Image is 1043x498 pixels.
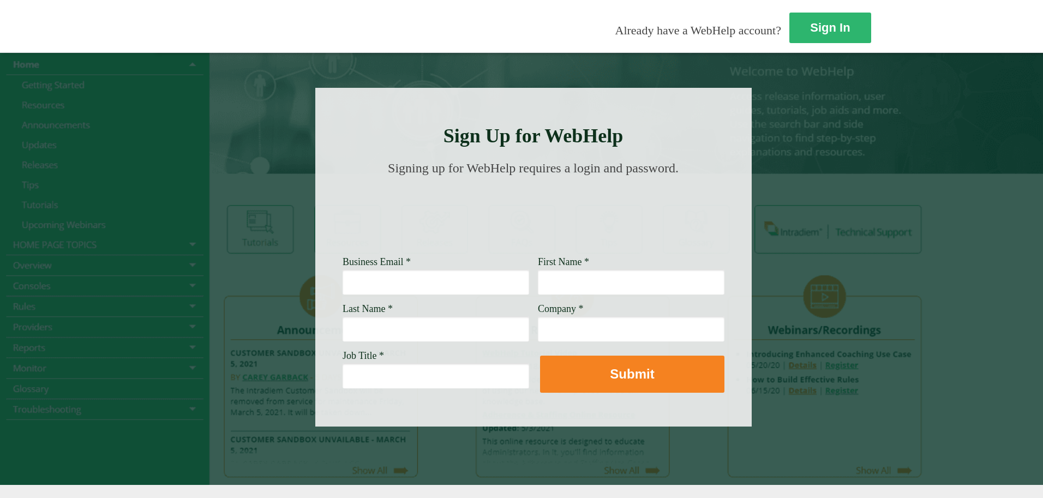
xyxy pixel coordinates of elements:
[388,161,679,175] span: Signing up for WebHelp requires a login and password.
[343,303,393,314] span: Last Name *
[538,256,589,267] span: First Name *
[615,23,781,37] span: Already have a WebHelp account?
[789,13,871,43] a: Sign In
[538,303,584,314] span: Company *
[349,187,718,241] img: Need Credentials? Sign up below. Have Credentials? Use the sign-in button.
[540,356,724,393] button: Submit
[610,367,654,381] strong: Submit
[343,256,411,267] span: Business Email *
[343,350,384,361] span: Job Title *
[810,21,850,34] strong: Sign In
[443,125,624,147] strong: Sign Up for WebHelp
